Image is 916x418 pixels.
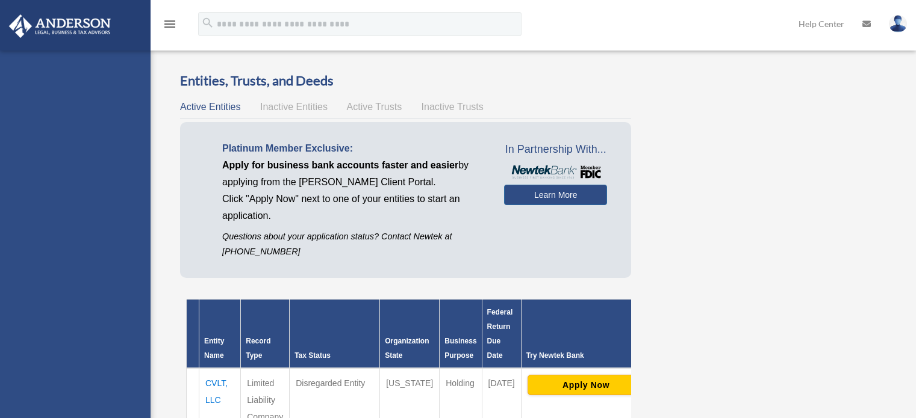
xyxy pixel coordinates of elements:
[482,300,521,368] th: Federal Return Due Date
[380,300,440,368] th: Organization State
[180,102,240,112] span: Active Entities
[504,185,607,205] a: Learn More
[526,348,646,363] div: Try Newtek Bank
[222,229,486,259] p: Questions about your application status? Contact Newtek at [PHONE_NUMBER]
[201,16,214,29] i: search
[222,157,486,191] p: by applying from the [PERSON_NAME] Client Portal.
[199,300,241,368] th: Entity Name
[163,17,177,31] i: menu
[290,300,380,368] th: Tax Status
[241,300,290,368] th: Record Type
[440,300,482,368] th: Business Purpose
[528,375,645,395] button: Apply Now
[889,15,907,32] img: User Pic
[347,102,402,112] span: Active Trusts
[222,191,486,224] p: Click "Apply Now" next to one of your entities to start an application.
[222,140,486,157] p: Platinum Member Exclusive:
[504,140,607,159] span: In Partnership With...
[422,102,484,112] span: Inactive Trusts
[180,72,631,90] h3: Entities, Trusts, and Deeds
[5,14,114,38] img: Anderson Advisors Platinum Portal
[510,165,601,179] img: NewtekBankLogoSM.png
[222,160,458,170] span: Apply for business bank accounts faster and easier
[163,21,177,31] a: menu
[260,102,328,112] span: Inactive Entities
